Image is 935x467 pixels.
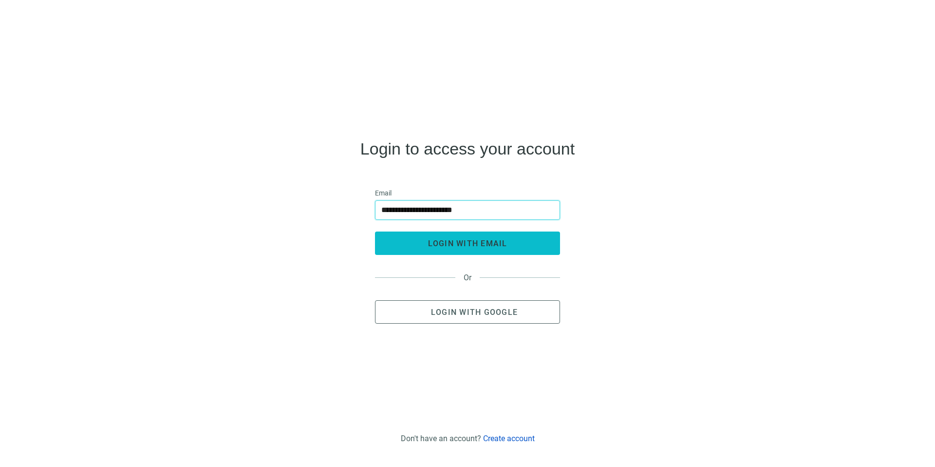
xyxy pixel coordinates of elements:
[375,232,560,255] button: login with email
[431,308,518,317] span: Login with Google
[360,141,575,156] h4: Login to access your account
[455,273,480,282] span: Or
[428,239,507,248] span: login with email
[375,188,392,198] span: Email
[401,434,535,443] div: Don't have an account?
[483,434,535,443] a: Create account
[375,300,560,324] button: Login with Google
